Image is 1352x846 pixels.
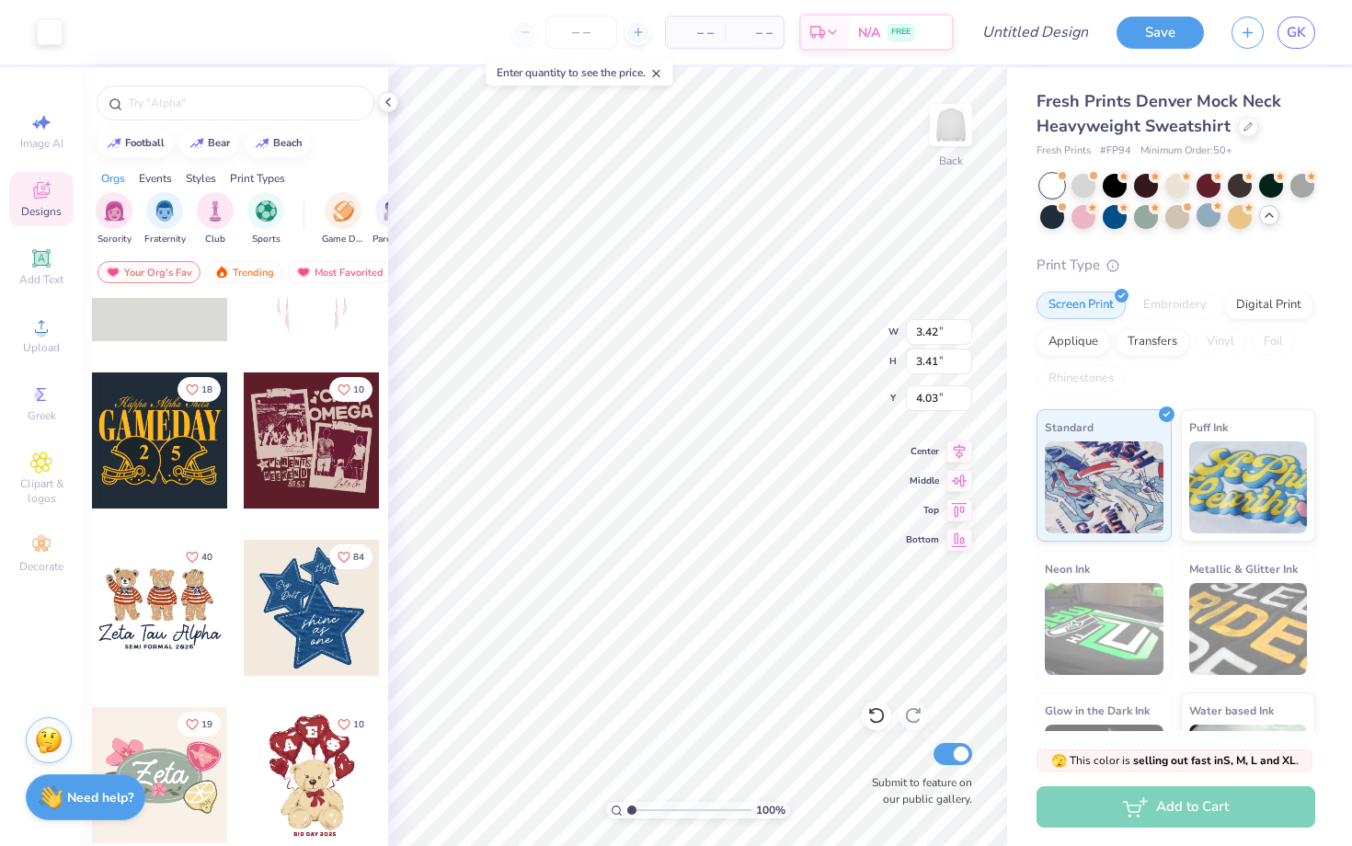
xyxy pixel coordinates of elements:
[197,192,234,246] button: filter button
[353,385,364,394] span: 10
[201,720,212,729] span: 19
[23,340,60,355] span: Upload
[862,774,972,807] label: Submit to feature on our public gallery.
[322,192,364,246] button: filter button
[1037,90,1281,137] span: Fresh Prints Denver Mock Neck Heavyweight Sweatshirt
[1037,292,1126,319] div: Screen Print
[906,445,939,458] span: Center
[201,385,212,394] span: 18
[197,192,234,246] div: filter for Club
[20,136,63,151] span: Image AI
[245,130,311,157] button: beach
[333,200,354,222] img: Game Day Image
[178,544,221,569] button: Like
[178,377,221,402] button: Like
[329,544,372,569] button: Like
[205,200,225,222] img: Club Image
[214,266,229,279] img: trending.gif
[736,23,773,42] span: – –
[353,553,364,562] span: 84
[891,26,911,39] span: FREE
[97,261,201,283] div: Your Org's Fav
[322,233,364,246] span: Game Day
[372,233,415,246] span: Parent's Weekend
[208,138,230,148] div: bear
[230,170,285,187] div: Print Types
[256,200,277,222] img: Sports Image
[1116,328,1189,356] div: Transfers
[247,192,284,246] button: filter button
[28,408,56,423] span: Greek
[1189,583,1308,675] img: Metallic & Glitter Ink
[104,200,125,222] img: Sorority Image
[252,233,281,246] span: Sports
[97,130,173,157] button: football
[1045,583,1163,675] img: Neon Ink
[1117,17,1204,49] button: Save
[1189,559,1298,578] span: Metallic & Glitter Ink
[19,559,63,574] span: Decorate
[353,720,364,729] span: 10
[1037,328,1110,356] div: Applique
[329,377,372,402] button: Like
[858,23,880,42] span: N/A
[487,60,673,86] div: Enter quantity to see the price.
[1037,365,1126,393] div: Rhinestones
[384,200,405,222] img: Parent's Weekend Image
[144,192,186,246] button: filter button
[205,233,225,246] span: Club
[1100,143,1131,159] span: # FP94
[247,192,284,246] div: filter for Sports
[206,261,282,283] div: Trending
[189,138,204,149] img: trend_line.gif
[106,266,120,279] img: most_fav.gif
[96,192,132,246] button: filter button
[545,16,617,49] input: – –
[1189,725,1308,817] img: Water based Ink
[756,802,785,818] span: 100 %
[144,192,186,246] div: filter for Fraternity
[933,107,969,143] img: Back
[1051,752,1067,770] span: 🫣
[139,170,172,187] div: Events
[96,192,132,246] div: filter for Sorority
[255,138,269,149] img: trend_line.gif
[1189,417,1228,437] span: Puff Ink
[1045,417,1094,437] span: Standard
[1037,143,1091,159] span: Fresh Prints
[1045,441,1163,533] img: Standard
[1189,701,1274,720] span: Water based Ink
[968,14,1103,51] input: Untitled Design
[939,153,963,169] div: Back
[1252,328,1295,356] div: Foil
[107,138,121,149] img: trend_line.gif
[21,204,62,219] span: Designs
[127,94,362,112] input: Try "Alpha"
[1131,292,1219,319] div: Embroidery
[906,533,939,546] span: Bottom
[273,138,303,148] div: beach
[201,553,212,562] span: 40
[1287,22,1306,43] span: GK
[155,200,175,222] img: Fraternity Image
[1045,725,1163,817] img: Glow in the Dark Ink
[329,712,372,737] button: Like
[1045,559,1090,578] span: Neon Ink
[677,23,714,42] span: – –
[1189,441,1308,533] img: Puff Ink
[9,476,74,506] span: Clipart & logos
[1037,255,1315,276] div: Print Type
[1195,328,1246,356] div: Vinyl
[178,712,221,737] button: Like
[1051,752,1299,769] span: This color is .
[906,474,939,487] span: Middle
[1140,143,1232,159] span: Minimum Order: 50 +
[101,170,125,187] div: Orgs
[125,138,165,148] div: football
[1224,292,1313,319] div: Digital Print
[19,272,63,287] span: Add Text
[179,130,238,157] button: bear
[296,266,311,279] img: most_fav.gif
[186,170,216,187] div: Styles
[372,192,415,246] button: filter button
